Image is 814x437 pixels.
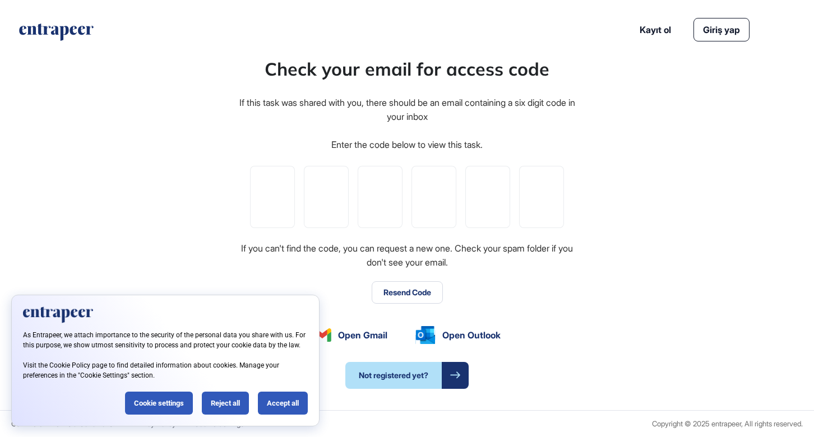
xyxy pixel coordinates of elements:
div: Copyright © 2025 entrapeer, All rights reserved. [652,420,803,428]
span: Open Gmail [338,328,387,342]
a: Not registered yet? [345,362,469,389]
div: If you can't find the code, you can request a new one. Check your spam folder if you don't see yo... [238,241,576,270]
a: entrapeer-logo [18,24,95,45]
button: Resend Code [372,281,443,304]
span: Open Outlook [442,328,501,342]
div: Enter the code below to view this task. [331,138,483,152]
a: Open Gmail [313,328,387,342]
div: If this task was shared with you, there should be an email containing a six digit code in your inbox [238,96,576,124]
a: Commercial Terms & Conditions [11,420,113,428]
a: Kayıt ol [640,23,671,36]
a: Giriş yap [693,18,750,41]
span: Not registered yet? [345,362,442,389]
a: Open Outlook [415,326,501,344]
div: Check your email for access code [265,55,549,82]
